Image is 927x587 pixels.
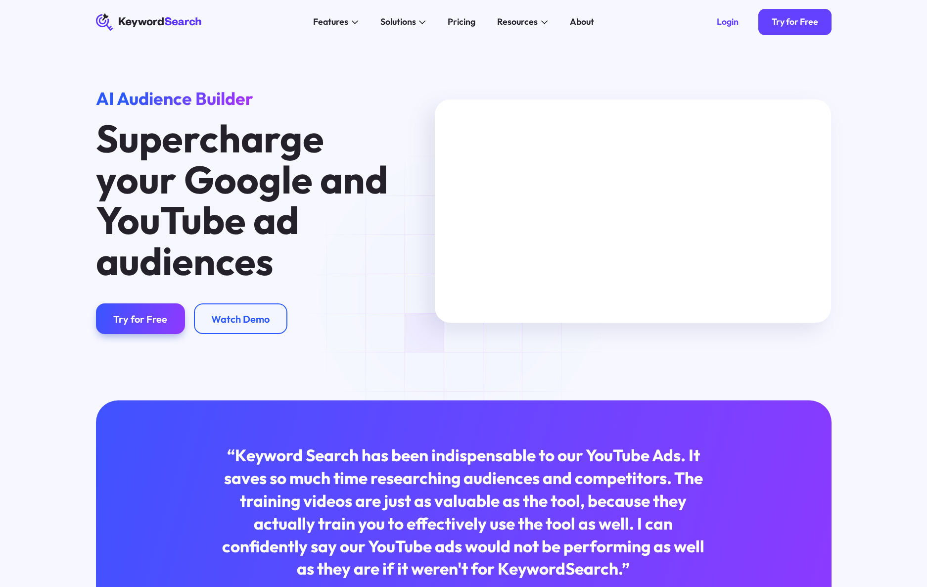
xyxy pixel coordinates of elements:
div: Try for Free [772,16,818,27]
h1: Supercharge your Google and YouTube ad audiences [96,118,395,281]
div: Features [313,15,348,29]
a: Try for Free [96,303,185,334]
iframe: KeywordSearch Homepage Welcome [435,99,831,323]
div: Pricing [448,15,475,29]
div: Watch Demo [211,313,270,325]
div: “Keyword Search has been indispensable to our YouTube Ads. It saves so much time researching audi... [217,444,710,581]
a: Pricing [441,13,482,31]
a: Login [703,9,751,35]
span: AI Audience Builder [96,87,253,109]
div: Solutions [380,15,416,29]
div: Try for Free [113,313,167,325]
div: Resources [497,15,538,29]
a: Try for Free [758,9,831,35]
a: About [563,13,601,31]
div: About [570,15,594,29]
div: Login [717,16,739,27]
